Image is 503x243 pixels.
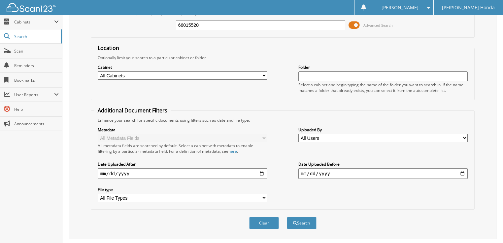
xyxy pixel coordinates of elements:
span: Scan [14,48,59,54]
div: Optionally limit your search to a particular cabinet or folder [94,55,471,61]
legend: Additional Document Filters [94,107,171,114]
label: File type [98,187,267,192]
div: All metadata fields are searched by default. Select a cabinet with metadata to enable filtering b... [98,143,267,154]
span: Advanced Search [363,23,393,28]
div: Enhance your search for specific documents using filters such as date and file type. [94,117,471,123]
img: scan123-logo-white.svg [7,3,56,12]
button: Search [287,217,317,229]
span: Help [14,106,59,112]
iframe: Chat Widget [470,211,503,243]
input: start [98,168,267,179]
legend: Location [94,44,122,52]
span: Bookmarks [14,77,59,83]
span: [PERSON_NAME] [382,6,419,10]
label: Metadata [98,127,267,133]
span: Cabinets [14,19,54,25]
input: end [298,168,468,179]
label: Cabinet [98,64,267,70]
span: User Reports [14,92,54,98]
span: Reminders [14,63,59,68]
span: Search [14,34,58,39]
span: [PERSON_NAME] Honda [442,6,495,10]
div: Select a cabinet and begin typing the name of the folder you want to search in. If the name match... [298,82,468,93]
label: Date Uploaded Before [298,161,468,167]
span: Announcements [14,121,59,127]
button: Clear [249,217,279,229]
label: Date Uploaded After [98,161,267,167]
label: Folder [298,64,468,70]
a: here [228,148,237,154]
label: Uploaded By [298,127,468,133]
